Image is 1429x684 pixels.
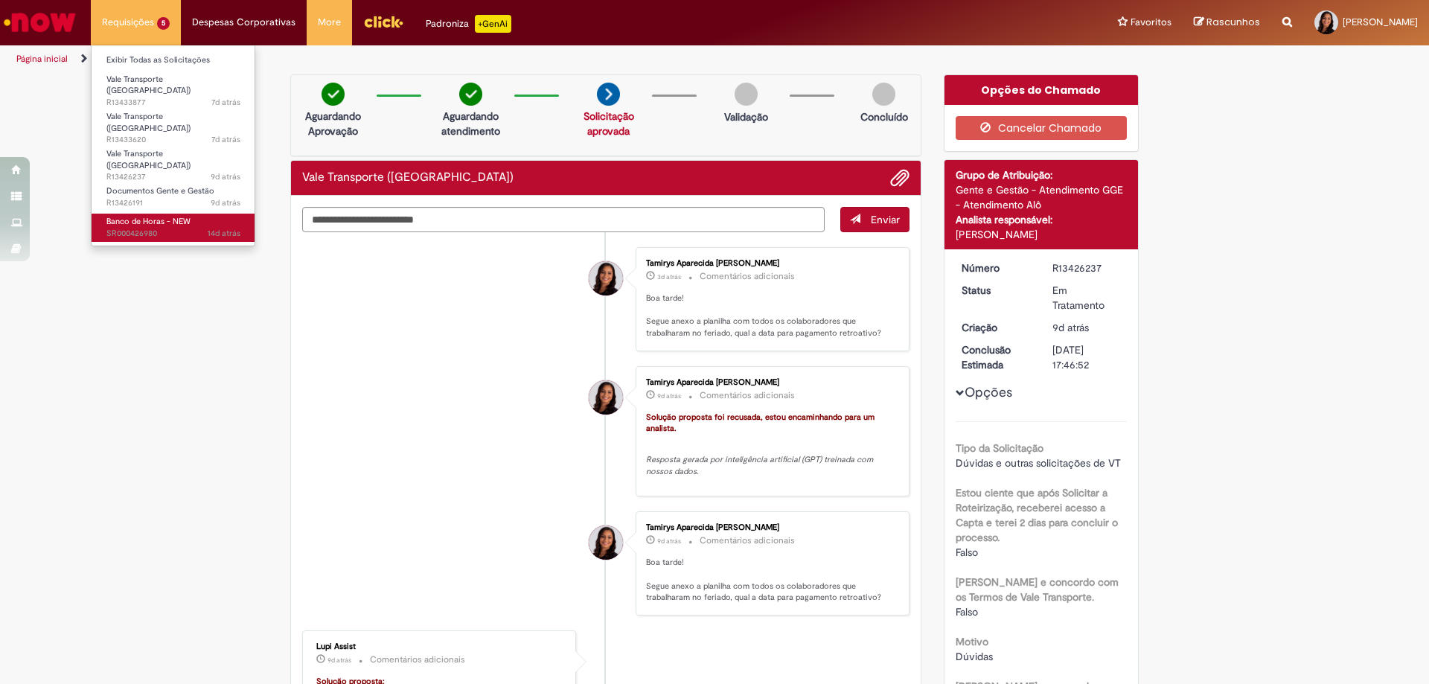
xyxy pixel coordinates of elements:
time: 13/08/2025 18:26:42 [208,228,240,239]
img: click_logo_yellow_360x200.png [363,10,403,33]
div: Tamirys Aparecida Lourenco Fonseca [589,261,623,295]
div: Padroniza [426,15,511,33]
p: +GenAi [475,15,511,33]
b: Tipo da Solicitação [956,441,1043,455]
p: Boa tarde! Segue anexo a planilha com todos os colaboradores que trabalharam no feriado, qual a d... [646,293,894,339]
a: Aberto R13426191 : Documentos Gente e Gestão [92,183,255,211]
p: Concluído [860,109,908,124]
span: 5 [157,17,170,30]
dt: Número [950,261,1042,275]
span: Despesas Corporativas [192,15,295,30]
span: R13433620 [106,134,240,146]
time: 18/08/2025 17:36:19 [211,197,240,208]
a: Aberto R13433877 : Vale Transporte (VT) [92,71,255,103]
b: [PERSON_NAME] e concordo com os Termos de Vale Transporte. [956,575,1119,604]
div: [DATE] 17:46:52 [1052,342,1122,372]
span: Falso [956,605,978,619]
a: Exibir Todas as Solicitações [92,52,255,68]
a: Aberto R13426237 : Vale Transporte (VT) [92,146,255,178]
time: 18/08/2025 17:46:40 [211,171,240,182]
div: Opções do Chamado [944,75,1139,105]
span: R13426191 [106,197,240,209]
b: Motivo [956,635,988,648]
span: 9d atrás [657,537,681,546]
span: More [318,15,341,30]
span: 7d atrás [211,97,240,108]
time: 25/08/2025 14:57:27 [657,272,681,281]
span: Enviar [871,213,900,226]
img: check-circle-green.png [322,83,345,106]
img: arrow-next.png [597,83,620,106]
span: R13433877 [106,97,240,109]
span: [PERSON_NAME] [1343,16,1418,28]
span: Dúvidas [956,650,993,663]
font: Solução proposta foi recusada, estou encaminhando para um analista. [646,412,877,435]
div: Lupi Assist [316,642,564,651]
span: 7d atrás [211,134,240,145]
button: Cancelar Chamado [956,116,1128,140]
span: Falso [956,546,978,559]
div: Tamirys Aparecida [PERSON_NAME] [646,378,894,387]
a: Solicitação aprovada [584,109,634,138]
em: Resposta gerada por inteligência artificial (GPT) treinada com nossos dados. [646,454,875,477]
p: Validação [724,109,768,124]
img: img-circle-grey.png [872,83,895,106]
small: Comentários adicionais [370,653,465,666]
h2: Vale Transporte (VT) Histórico de tíquete [302,171,514,185]
span: 3d atrás [657,272,681,281]
img: ServiceNow [1,7,78,37]
span: 9d atrás [1052,321,1089,334]
div: R13426237 [1052,261,1122,275]
ul: Trilhas de página [11,45,942,73]
a: Aberto SR000426980 : Banco de Horas - NEW [92,214,255,241]
time: 18/08/2025 17:46:47 [327,656,351,665]
a: Página inicial [16,53,68,65]
time: 20/08/2025 17:32:47 [211,97,240,108]
div: Analista responsável: [956,212,1128,227]
span: R13426237 [106,171,240,183]
textarea: Digite sua mensagem aqui... [302,207,825,232]
img: img-circle-grey.png [735,83,758,106]
time: 18/08/2025 17:46:38 [1052,321,1089,334]
p: Aguardando atendimento [435,109,507,138]
div: Tamirys Aparecida Lourenco Fonseca [589,525,623,560]
ul: Requisições [91,45,255,246]
span: 9d atrás [211,197,240,208]
span: Favoritos [1131,15,1171,30]
button: Adicionar anexos [890,168,909,188]
div: Em Tratamento [1052,283,1122,313]
span: SR000426980 [106,228,240,240]
span: 9d atrás [657,391,681,400]
time: 20/08/2025 16:48:30 [211,134,240,145]
div: 18/08/2025 17:46:38 [1052,320,1122,335]
div: [PERSON_NAME] [956,227,1128,242]
dt: Criação [950,320,1042,335]
a: Aberto R13433620 : Vale Transporte (VT) [92,109,255,141]
dt: Conclusão Estimada [950,342,1042,372]
span: Requisições [102,15,154,30]
span: 9d atrás [327,656,351,665]
small: Comentários adicionais [700,534,795,547]
span: 9d atrás [211,171,240,182]
div: Grupo de Atribuição: [956,167,1128,182]
time: 18/08/2025 17:46:58 [657,391,681,400]
span: Banco de Horas - NEW [106,216,191,227]
div: Tamirys Aparecida [PERSON_NAME] [646,523,894,532]
img: check-circle-green.png [459,83,482,106]
span: Documentos Gente e Gestão [106,185,214,196]
span: 14d atrás [208,228,240,239]
p: Boa tarde! Segue anexo a planilha com todos os colaboradores que trabalharam no feriado, qual a d... [646,557,894,604]
span: Rascunhos [1206,15,1260,29]
a: Rascunhos [1194,16,1260,30]
span: Vale Transporte ([GEOGRAPHIC_DATA]) [106,148,191,171]
small: Comentários adicionais [700,270,795,283]
small: Comentários adicionais [700,389,795,402]
div: Tamirys Aparecida Lourenco Fonseca [589,380,623,415]
dt: Status [950,283,1042,298]
p: Aguardando Aprovação [297,109,369,138]
time: 18/08/2025 17:46:52 [657,537,681,546]
div: Gente e Gestão - Atendimento GGE - Atendimento Alô [956,182,1128,212]
button: Enviar [840,207,909,232]
div: Tamirys Aparecida [PERSON_NAME] [646,259,894,268]
span: Vale Transporte ([GEOGRAPHIC_DATA]) [106,74,191,97]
